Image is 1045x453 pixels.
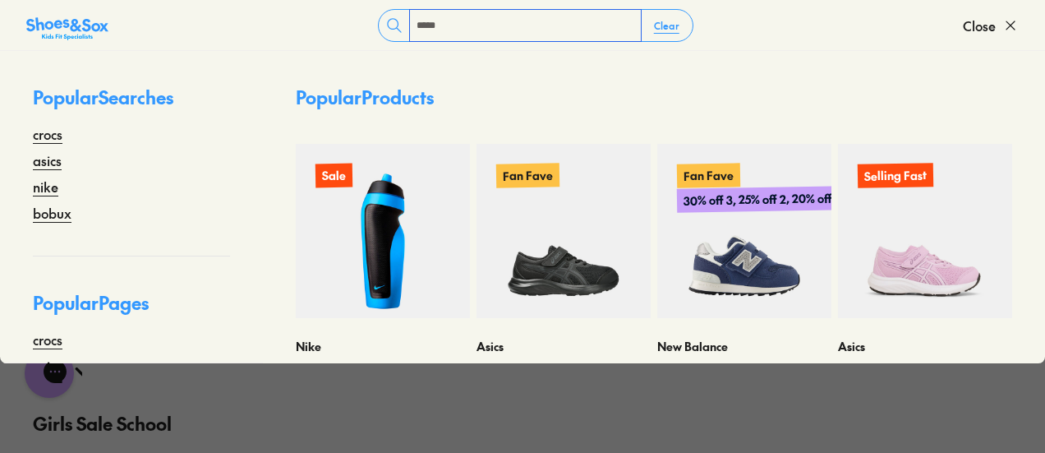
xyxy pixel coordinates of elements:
[296,338,470,355] p: Nike
[26,12,108,39] a: Shoes &amp; Sox
[838,362,1012,380] a: Contend 9 Pre-School
[33,150,62,170] a: asics
[858,163,933,188] p: Selling Fast
[33,289,230,330] p: Popular Pages
[33,356,62,376] a: asics
[838,144,1012,318] a: Selling Fast
[315,164,352,188] p: Sale
[476,338,651,355] p: Asics
[33,177,58,196] a: nike
[296,144,470,318] a: Sale
[657,362,831,380] a: 313 V2 Infant
[296,84,434,111] p: Popular Products
[33,410,1012,437] p: Girls Sale School
[33,330,62,349] a: crocs
[677,186,845,213] p: 30% off 3, 25% off 2, 20% off 1
[33,124,62,144] a: crocs
[963,16,996,35] span: Close
[657,144,831,318] a: Fan Fave30% off 3, 25% off 2, 20% off 1
[476,144,651,318] a: Fan Fave
[26,16,108,42] img: SNS_Logo_Responsive.svg
[33,203,71,223] a: bobux
[476,362,651,380] a: Contend 9 Black Pre-School
[641,11,693,40] button: Clear
[677,163,740,187] p: Fan Fave
[33,84,230,124] p: Popular Searches
[16,343,82,404] iframe: Gorgias live chat messenger
[838,338,1012,355] p: Asics
[963,7,1019,44] button: Close
[496,163,559,187] p: Fan Fave
[296,362,470,380] a: Nike Waterbottle 600ml
[657,338,831,355] p: New Balance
